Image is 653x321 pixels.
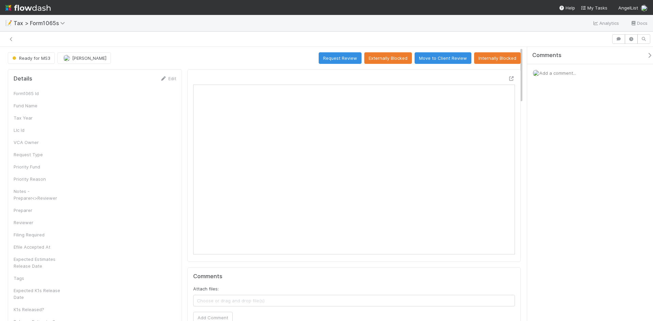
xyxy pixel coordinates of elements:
span: AngelList [618,5,638,11]
h5: Comments [193,273,515,280]
label: Attach files: [193,285,219,292]
h5: Details [14,75,32,82]
button: Externally Blocked [364,52,412,64]
img: logo-inverted-e16ddd16eac7371096b0.svg [5,2,51,14]
img: avatar_e41e7ae5-e7d9-4d8d-9f56-31b0d7a2f4fd.png [533,70,539,76]
div: Form1065 Id [14,90,65,97]
span: Comments [532,52,562,59]
button: Move to Client Review [415,52,471,64]
a: Edit [160,76,176,81]
div: Priority Reason [14,176,65,182]
div: Llc Id [14,127,65,133]
div: K1s Released? [14,306,65,313]
div: Preparer [14,207,65,214]
button: [PERSON_NAME] [57,52,111,64]
img: avatar_e41e7ae5-e7d9-4d8d-9f56-31b0d7a2f4fd.png [63,55,70,61]
a: Docs [630,19,648,27]
span: My Tasks [581,5,607,11]
div: Tags [14,275,65,282]
img: avatar_e41e7ae5-e7d9-4d8d-9f56-31b0d7a2f4fd.png [641,5,648,12]
span: 📝 [5,20,12,26]
div: Efile Accepted At [14,244,65,250]
a: My Tasks [581,4,607,11]
div: Fund Name [14,102,65,109]
div: Reviewer [14,219,65,226]
div: VCA Owner [14,139,65,146]
div: Tax Year [14,114,65,121]
div: Notes - Preparer<>Reviewer [14,188,65,201]
div: Filing Required [14,231,65,238]
div: Expected K1s Release Date [14,287,65,301]
button: Internally Blocked [474,52,521,64]
div: Request Type [14,151,65,158]
div: Expected Estimates Release Date [14,256,65,269]
span: Add a comment... [539,70,576,76]
span: Tax > Form1065s [14,20,68,26]
div: Priority Fund [14,163,65,170]
button: Request Review [319,52,362,64]
div: Help [559,4,575,11]
span: Choose or drag and drop file(s) [194,295,515,306]
span: [PERSON_NAME] [72,55,106,61]
a: Analytics [592,19,619,27]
